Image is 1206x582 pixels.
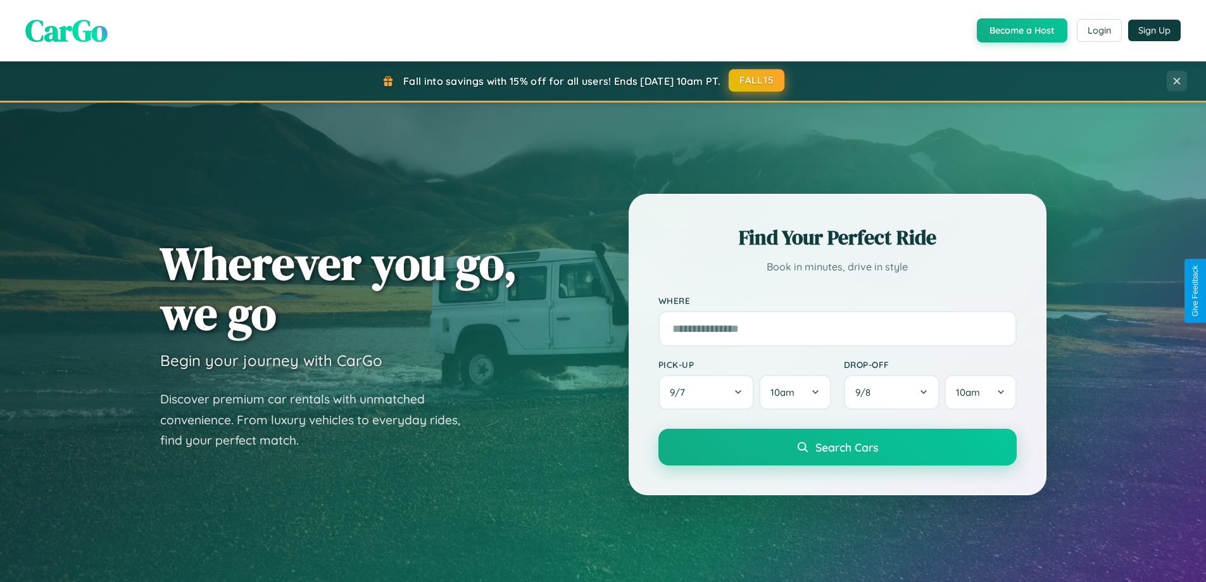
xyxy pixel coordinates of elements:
button: 10am [945,375,1016,410]
button: 10am [759,375,831,410]
button: FALL15 [729,69,784,92]
span: CarGo [25,9,108,51]
button: 9/8 [844,375,940,410]
span: Fall into savings with 15% off for all users! Ends [DATE] 10am PT. [403,75,720,87]
p: Discover premium car rentals with unmatched convenience. From luxury vehicles to everyday rides, ... [160,389,477,451]
span: Search Cars [815,440,878,454]
button: Login [1077,19,1122,42]
button: Search Cars [658,429,1017,465]
label: Pick-up [658,359,831,370]
button: Sign Up [1128,20,1181,41]
h3: Begin your journey with CarGo [160,351,382,370]
span: 9 / 7 [670,386,691,398]
div: Give Feedback [1191,265,1200,317]
p: Book in minutes, drive in style [658,258,1017,276]
span: 10am [770,386,795,398]
h1: Wherever you go, we go [160,238,517,338]
span: 10am [956,386,980,398]
label: Where [658,295,1017,306]
button: Become a Host [977,18,1067,42]
span: 9 / 8 [855,386,877,398]
button: 9/7 [658,375,755,410]
h2: Find Your Perfect Ride [658,224,1017,251]
label: Drop-off [844,359,1017,370]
